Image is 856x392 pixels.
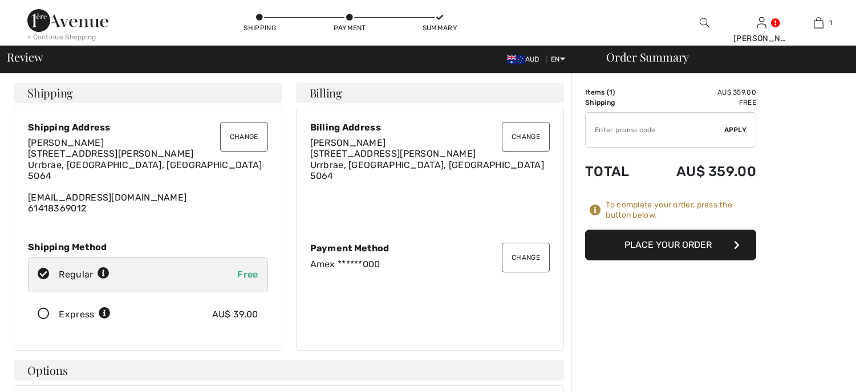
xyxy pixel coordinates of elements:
[507,55,544,63] span: AUD
[423,23,457,33] div: Summary
[212,308,258,321] div: AU$ 39.00
[310,148,545,181] span: [STREET_ADDRESS][PERSON_NAME] Urrbrae, [GEOGRAPHIC_DATA], [GEOGRAPHIC_DATA] 5064
[609,88,612,96] span: 1
[310,87,342,99] span: Billing
[593,51,849,63] div: Order Summary
[585,230,756,260] button: Place Your Order
[585,97,646,108] td: Shipping
[646,152,756,191] td: AU$ 359.00
[27,9,108,32] img: 1ère Avenue
[700,16,709,30] img: search the website
[724,125,747,135] span: Apply
[814,16,823,30] img: My Bag
[28,137,268,214] div: [EMAIL_ADDRESS][DOMAIN_NAME] 61418369012
[28,122,268,133] div: Shipping Address
[585,87,646,97] td: Items ( )
[332,23,367,33] div: Payment
[551,55,565,63] span: EN
[829,18,832,28] span: 1
[243,23,277,33] div: Shipping
[757,16,766,30] img: My Info
[310,243,550,254] div: Payment Method
[220,122,268,152] button: Change
[606,200,756,220] div: To complete your order, press the button below.
[27,87,73,99] span: Shipping
[586,113,724,147] input: Promo code
[502,243,550,272] button: Change
[59,268,109,281] div: Regular
[27,32,96,42] div: < Continue Shopping
[28,137,104,148] span: [PERSON_NAME]
[790,16,846,30] a: 1
[59,308,111,321] div: Express
[502,122,550,152] button: Change
[646,97,756,108] td: Free
[310,137,386,148] span: [PERSON_NAME]
[7,51,43,63] span: Review
[757,17,766,28] a: Sign In
[507,55,525,64] img: Australian Dollar
[585,152,646,191] td: Total
[237,269,258,280] span: Free
[28,148,262,181] span: [STREET_ADDRESS][PERSON_NAME] Urrbrae, [GEOGRAPHIC_DATA], [GEOGRAPHIC_DATA] 5064
[310,122,550,133] div: Billing Address
[646,87,756,97] td: AU$ 359.00
[28,242,268,252] div: Shipping Method
[14,360,564,381] h4: Options
[733,32,789,44] div: [PERSON_NAME]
